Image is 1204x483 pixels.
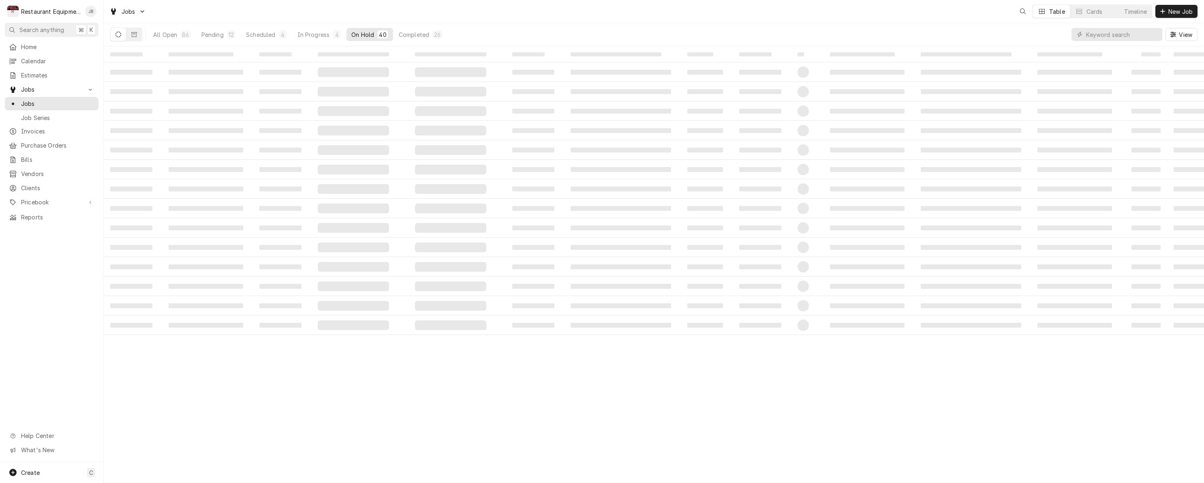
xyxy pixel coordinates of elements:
[830,167,905,172] span: ‌
[415,301,486,311] span: ‌
[19,26,64,34] span: Search anything
[89,468,93,477] span: C
[280,30,285,39] div: 4
[169,284,243,289] span: ‌
[571,167,671,172] span: ‌
[5,195,98,209] a: Go to Pricebook
[318,106,389,116] span: ‌
[1131,167,1161,172] span: ‌
[830,225,905,230] span: ‌
[259,109,302,114] span: ‌
[21,213,94,221] span: Reports
[21,114,94,122] span: Job Series
[921,264,1021,269] span: ‌
[78,26,84,34] span: ⌘
[351,30,374,39] div: On Hold
[512,128,554,133] span: ‌
[110,323,152,328] span: ‌
[21,71,94,79] span: Estimates
[1037,128,1112,133] span: ‌
[512,148,554,152] span: ‌
[415,87,486,97] span: ‌
[739,323,781,328] span: ‌
[798,281,809,292] span: ‌
[110,187,152,191] span: ‌
[110,284,152,289] span: ‌
[259,70,302,75] span: ‌
[169,225,243,230] span: ‌
[798,320,809,331] span: ‌
[110,264,152,269] span: ‌
[5,429,98,442] a: Go to Help Center
[122,7,135,16] span: Jobs
[830,148,905,152] span: ‌
[1177,30,1194,39] span: View
[687,70,723,75] span: ‌
[921,148,1021,152] span: ‌
[110,225,152,230] span: ‌
[5,54,98,68] a: Calendar
[1131,128,1161,133] span: ‌
[687,323,723,328] span: ‌
[1037,323,1112,328] span: ‌
[1037,52,1102,56] span: ‌
[259,167,302,172] span: ‌
[5,167,98,180] a: Vendors
[798,67,809,78] span: ‌
[1086,28,1158,41] input: Keyword search
[571,187,671,191] span: ‌
[687,167,723,172] span: ‌
[259,206,302,211] span: ‌
[104,46,1204,483] table: On Hold Jobs List Loading
[259,128,302,133] span: ‌
[259,264,302,269] span: ‌
[5,139,98,152] a: Purchase Orders
[5,181,98,195] a: Clients
[415,126,486,135] span: ‌
[169,109,243,114] span: ‌
[1131,303,1161,308] span: ‌
[1166,28,1198,41] button: View
[318,165,389,174] span: ‌
[110,167,152,172] span: ‌
[21,431,94,440] span: Help Center
[259,187,302,191] span: ‌
[512,167,554,172] span: ‌
[110,109,152,114] span: ‌
[5,97,98,110] a: Jobs
[739,109,781,114] span: ‌
[169,323,243,328] span: ‌
[921,52,1012,56] span: ‌
[297,30,330,39] div: In Progress
[687,128,723,133] span: ‌
[21,141,94,150] span: Purchase Orders
[415,106,486,116] span: ‌
[5,125,98,138] a: Invoices
[85,6,96,17] div: JB
[415,145,486,155] span: ‌
[21,446,94,454] span: What's New
[1155,5,1198,18] button: New Job
[1037,264,1112,269] span: ‌
[1037,245,1112,250] span: ‌
[512,89,554,94] span: ‌
[921,70,1021,75] span: ‌
[259,148,302,152] span: ‌
[21,85,82,94] span: Jobs
[921,89,1021,94] span: ‌
[1167,7,1194,16] span: New Job
[739,167,781,172] span: ‌
[318,243,389,252] span: ‌
[1037,167,1112,172] span: ‌
[21,469,40,476] span: Create
[318,223,389,233] span: ‌
[21,170,94,178] span: Vendors
[153,30,177,39] div: All Open
[739,225,781,230] span: ‌
[21,43,94,51] span: Home
[259,284,302,289] span: ‌
[798,203,809,214] span: ‌
[921,128,1021,133] span: ‌
[1037,225,1112,230] span: ‌
[571,225,671,230] span: ‌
